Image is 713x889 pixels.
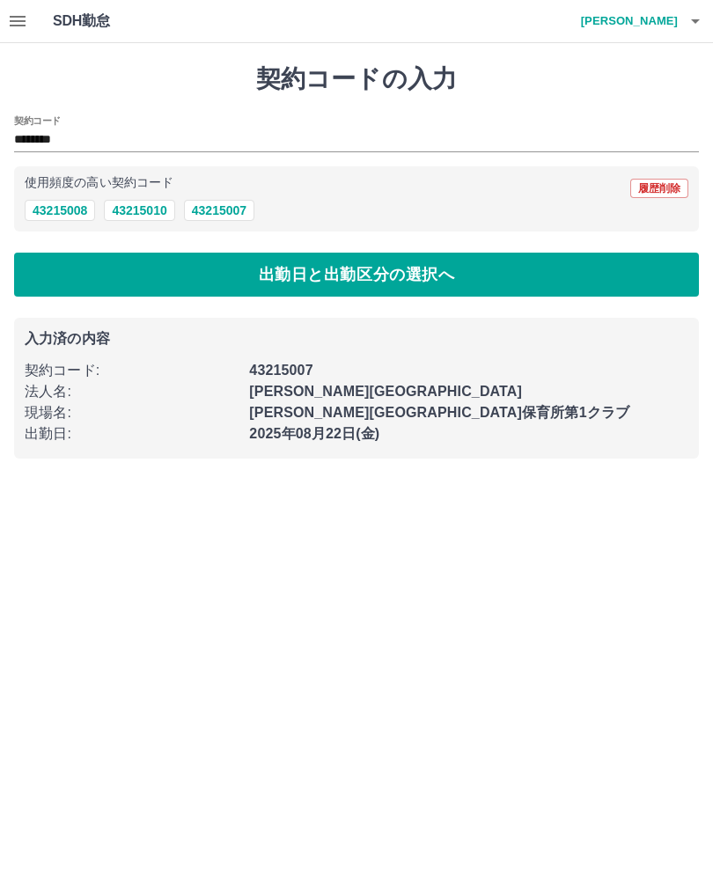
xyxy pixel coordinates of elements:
b: 43215007 [249,363,312,378]
p: 使用頻度の高い契約コード [25,177,173,189]
h1: 契約コードの入力 [14,64,699,94]
b: [PERSON_NAME][GEOGRAPHIC_DATA]保育所第1クラブ [249,405,629,420]
button: 43215010 [104,200,174,221]
h2: 契約コード [14,114,61,128]
p: 法人名 : [25,381,239,402]
p: 入力済の内容 [25,332,688,346]
button: 履歴削除 [630,179,688,198]
b: [PERSON_NAME][GEOGRAPHIC_DATA] [249,384,522,399]
button: 43215007 [184,200,254,221]
p: 現場名 : [25,402,239,423]
button: 出勤日と出勤区分の選択へ [14,253,699,297]
p: 契約コード : [25,360,239,381]
p: 出勤日 : [25,423,239,444]
button: 43215008 [25,200,95,221]
b: 2025年08月22日(金) [249,426,379,441]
